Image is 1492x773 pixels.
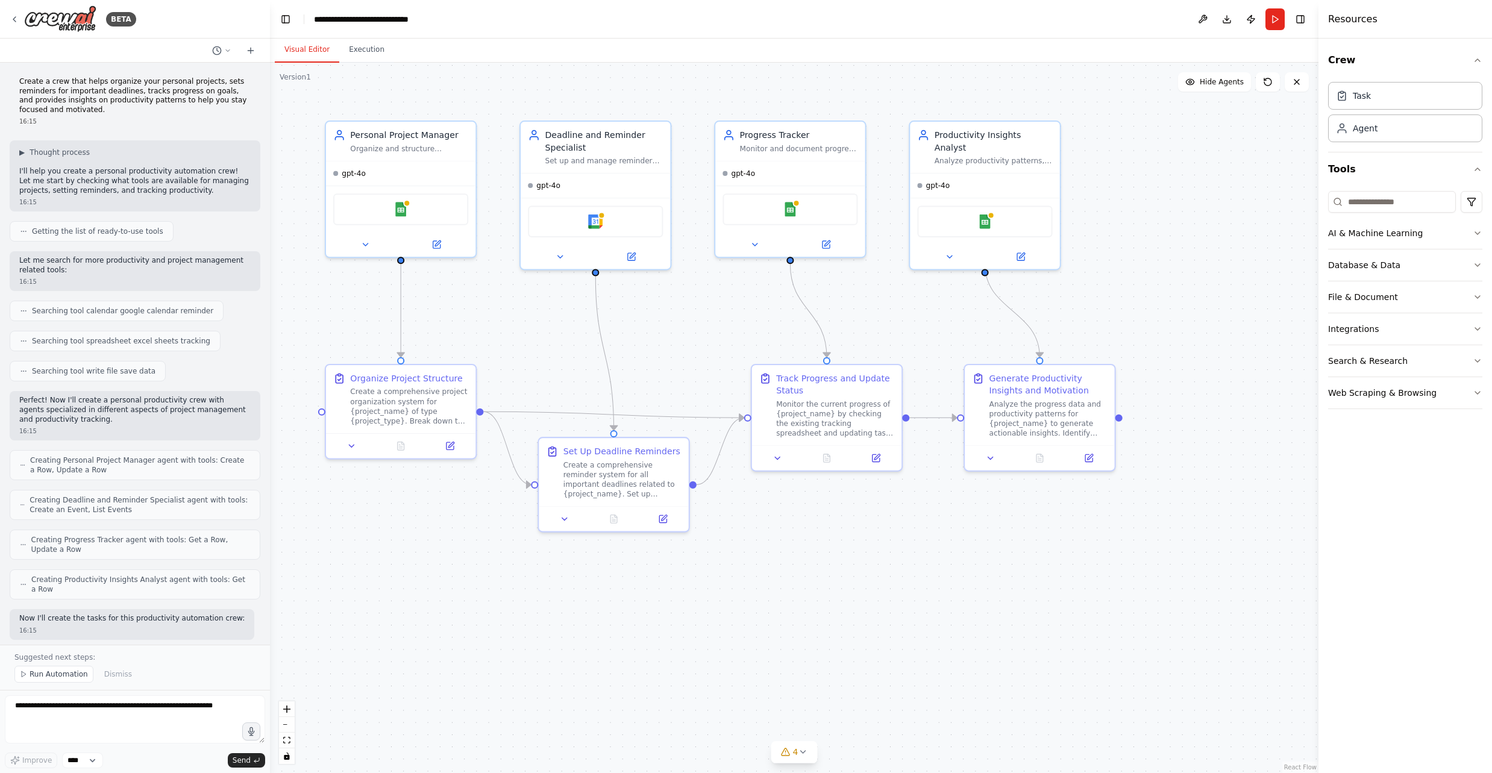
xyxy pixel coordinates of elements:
button: Run Automation [14,666,93,683]
button: Start a new chat [241,43,260,58]
div: BETA [106,12,136,27]
a: React Flow attribution [1284,764,1317,771]
button: Crew [1328,43,1482,77]
span: Improve [22,756,52,765]
span: Creating Productivity Insights Analyst agent with tools: Get a Row [31,575,250,594]
p: I'll help you create a personal productivity automation crew! Let me start by checking what tools... [19,167,251,195]
img: Google Calendar [588,214,603,229]
span: Getting the list of ready-to-use tools [32,227,163,236]
button: Open in side panel [429,439,471,453]
g: Edge from 26e447de-27c1-40b2-912e-31cb965eede4 to 340ed735-a5e5-4652-bbcd-1f50de69a4cc [483,405,531,490]
g: Edge from c7996ebf-5f69-41a3-8fa0-32d8dcbf5627 to 603357b1-5906-4f31-b808-4deac91c321e [784,264,833,357]
button: No output available [801,451,852,465]
span: gpt-4o [342,169,366,178]
button: toggle interactivity [279,748,295,764]
div: Database & Data [1328,259,1400,271]
button: Send [228,753,265,768]
span: Run Automation [30,669,88,679]
div: Analyze the progress data and productivity patterns for {project_name} to generate actionable ins... [989,399,1108,439]
span: Thought process [30,148,90,157]
div: Progress Tracker [740,129,858,141]
img: Logo [24,5,96,33]
span: Creating Progress Tracker agent with tools: Get a Row, Update a Row [31,535,250,554]
button: No output available [375,439,426,453]
div: Generate Productivity Insights and Motivation [989,372,1108,396]
button: zoom in [279,701,295,717]
p: Now I'll create the tasks for this productivity automation crew: [19,614,245,624]
h4: Resources [1328,12,1378,27]
button: Open in side panel [791,237,860,252]
button: Hide right sidebar [1292,11,1309,28]
div: 16:15 [19,626,245,635]
button: Open in side panel [597,249,665,264]
div: Productivity Insights Analyst [935,129,1053,153]
div: Create a comprehensive reminder system for all important deadlines related to {project_name}. Set... [563,460,682,499]
span: Searching tool write file save data [32,366,155,376]
div: 16:15 [19,277,251,286]
g: Edge from e729cd6e-2c69-4eec-93a7-ff021dda4308 to d28eab74-aeb8-4d0b-8572-7711f63fceec [979,264,1045,357]
p: Perfect! Now I'll create a personal productivity crew with agents specialized in different aspect... [19,396,251,424]
div: Monitor and document progress on personal goals, track completion rates, and maintain detailed re... [740,143,858,153]
button: Click to speak your automation idea [242,722,260,740]
div: Web Scraping & Browsing [1328,387,1437,399]
div: Personal Project Manager [350,129,468,141]
button: 4 [771,741,818,763]
button: Switch to previous chat [207,43,236,58]
div: Tools [1328,186,1482,419]
div: Crew [1328,77,1482,152]
button: ▶Thought process [19,148,90,157]
div: React Flow controls [279,701,295,764]
div: Productivity Insights AnalystAnalyze productivity patterns, identify trends in goal achievement, ... [909,120,1061,270]
span: Searching tool calendar google calendar reminder [32,306,213,316]
span: Searching tool spreadsheet excel sheets tracking [32,336,210,346]
button: Dismiss [98,666,138,683]
div: Set Up Deadline Reminders [563,445,680,457]
button: Search & Research [1328,345,1482,377]
g: Edge from 340ed735-a5e5-4652-bbcd-1f50de69a4cc to 603357b1-5906-4f31-b808-4deac91c321e [697,412,744,490]
div: Track Progress and Update Status [776,372,894,396]
div: File & Document [1328,291,1398,303]
div: Task [1353,90,1371,102]
div: Personal Project ManagerOrganize and structure personal projects by creating clear project plans,... [325,120,477,258]
button: zoom out [279,717,295,733]
div: Organize and structure personal projects by creating clear project plans, breaking down goals int... [350,143,468,153]
button: Web Scraping & Browsing [1328,377,1482,408]
p: Suggested next steps: [14,653,255,662]
p: Let me search for more productivity and project management related tools: [19,256,251,275]
g: Edge from e12a68a5-8eb0-4bc3-bd79-325c334435c9 to 340ed735-a5e5-4652-bbcd-1f50de69a4cc [589,277,619,430]
span: Dismiss [104,669,132,679]
p: Create a crew that helps organize your personal projects, sets reminders for important deadlines,... [19,77,251,114]
button: No output available [1014,451,1065,465]
img: Google Sheets [783,202,797,216]
g: Edge from ae59778d-56b5-4221-bc58-74cf6cc19629 to 26e447de-27c1-40b2-912e-31cb965eede4 [395,264,407,357]
div: Search & Research [1328,355,1408,367]
button: Hide left sidebar [277,11,294,28]
div: Track Progress and Update StatusMonitor the current progress of {project_name} by checking the ex... [751,364,903,472]
nav: breadcrumb [314,13,409,25]
div: Version 1 [280,72,311,82]
button: File & Document [1328,281,1482,313]
div: Deadline and Reminder SpecialistSet up and manage reminders for important deadlines, appointments... [519,120,671,270]
button: Tools [1328,152,1482,186]
div: Agent [1353,122,1378,134]
button: fit view [279,733,295,748]
button: Open in side panel [986,249,1055,264]
button: Open in side panel [642,512,683,526]
div: Analyze productivity patterns, identify trends in goal achievement, and provide actionable insigh... [935,156,1053,166]
g: Edge from 603357b1-5906-4f31-b808-4deac91c321e to d28eab74-aeb8-4d0b-8572-7711f63fceec [909,412,957,424]
button: Visual Editor [275,37,339,63]
div: Monitor the current progress of {project_name} by checking the existing tracking spreadsheet and ... [776,399,894,439]
div: Set up and manage reminders for important deadlines, appointments, and milestones to ensure nothi... [545,156,663,166]
div: Integrations [1328,323,1379,335]
div: Generate Productivity Insights and MotivationAnalyze the progress data and productivity patterns ... [964,364,1115,472]
div: Deadline and Reminder Specialist [545,129,663,153]
button: Integrations [1328,313,1482,345]
span: Send [233,756,251,765]
div: 16:15 [19,427,251,436]
div: Create a comprehensive project organization system for {project_name} of type {project_type}. Bre... [350,387,468,426]
span: Hide Agents [1200,77,1244,87]
g: Edge from 26e447de-27c1-40b2-912e-31cb965eede4 to 603357b1-5906-4f31-b808-4deac91c321e [483,405,744,424]
button: Open in side panel [855,451,897,465]
span: gpt-4o [926,181,950,190]
img: Google Sheets [393,202,408,216]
